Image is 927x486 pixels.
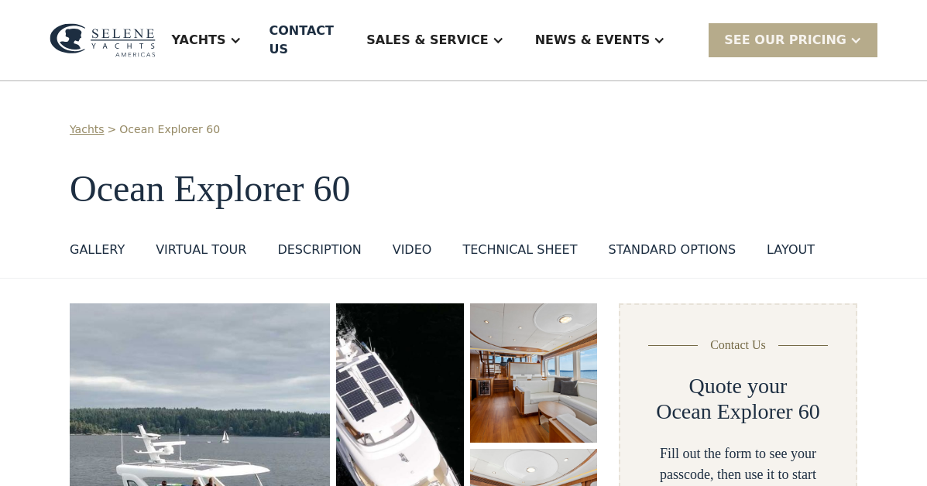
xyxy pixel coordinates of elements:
div: standard options [608,241,736,259]
div: VIRTUAL TOUR [156,241,246,259]
div: layout [767,241,815,259]
a: layout [767,241,815,265]
div: DESCRIPTION [277,241,361,259]
a: Ocean Explorer 60 [119,122,220,138]
div: Technical sheet [462,241,577,259]
div: SEE Our Pricing [724,31,846,50]
div: VIDEO [393,241,432,259]
a: Technical sheet [462,241,577,265]
a: VIRTUAL TOUR [156,241,246,265]
h1: Ocean Explorer 60 [70,169,857,210]
h2: Quote your [689,373,788,399]
div: Contact US [270,22,339,59]
div: Contact Us [710,336,766,354]
h2: Ocean Explorer 60 [656,399,819,425]
div: Sales & Service [366,31,488,50]
a: DESCRIPTION [277,241,361,265]
div: News & EVENTS [535,31,651,50]
a: GALLERY [70,241,125,265]
a: standard options [608,241,736,265]
img: logo [50,23,156,58]
div: GALLERY [70,241,125,259]
div: > [108,122,117,138]
div: Yachts [171,31,225,50]
a: VIDEO [393,241,432,265]
a: Yachts [70,122,105,138]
